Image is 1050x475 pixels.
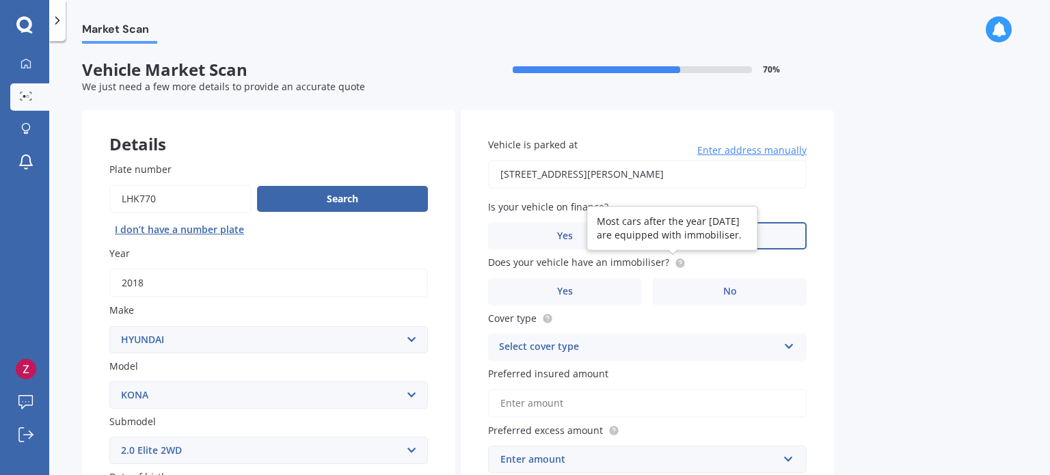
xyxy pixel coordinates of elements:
span: Is your vehicle on finance? [488,200,608,213]
span: 70 % [763,65,780,74]
span: Vehicle Market Scan [82,60,458,80]
span: Cover type [488,312,537,325]
button: I don’t have a number plate [109,219,250,241]
span: Yes [557,286,573,297]
span: Preferred excess amount [488,424,603,437]
span: Vehicle is parked at [488,138,578,151]
span: Year [109,247,130,260]
button: Search [257,186,428,212]
span: Yes [557,230,573,242]
span: No [723,286,737,297]
input: Enter address [488,160,807,189]
span: Submodel [109,415,156,428]
span: Model [109,359,138,372]
span: Preferred insured amount [488,367,608,380]
span: Market Scan [82,23,157,41]
span: We just need a few more details to provide an accurate quote [82,80,365,93]
img: ACg8ocJwav8BKWjbwUlQD2tXHH60jye0BtVJY_h1STj8QhgCISPoTw=s96-c [16,359,36,379]
div: Enter amount [500,452,778,467]
input: YYYY [109,269,428,297]
span: Plate number [109,163,172,176]
div: Most cars after the year [DATE] are equipped with immobiliser. [597,215,747,242]
div: Details [82,110,455,151]
span: Make [109,304,134,317]
span: Enter address manually [697,144,807,157]
div: Select cover type [499,339,778,355]
span: Does your vehicle have an immobiliser? [488,256,669,269]
input: Enter plate number [109,185,252,213]
input: Enter amount [488,389,807,418]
